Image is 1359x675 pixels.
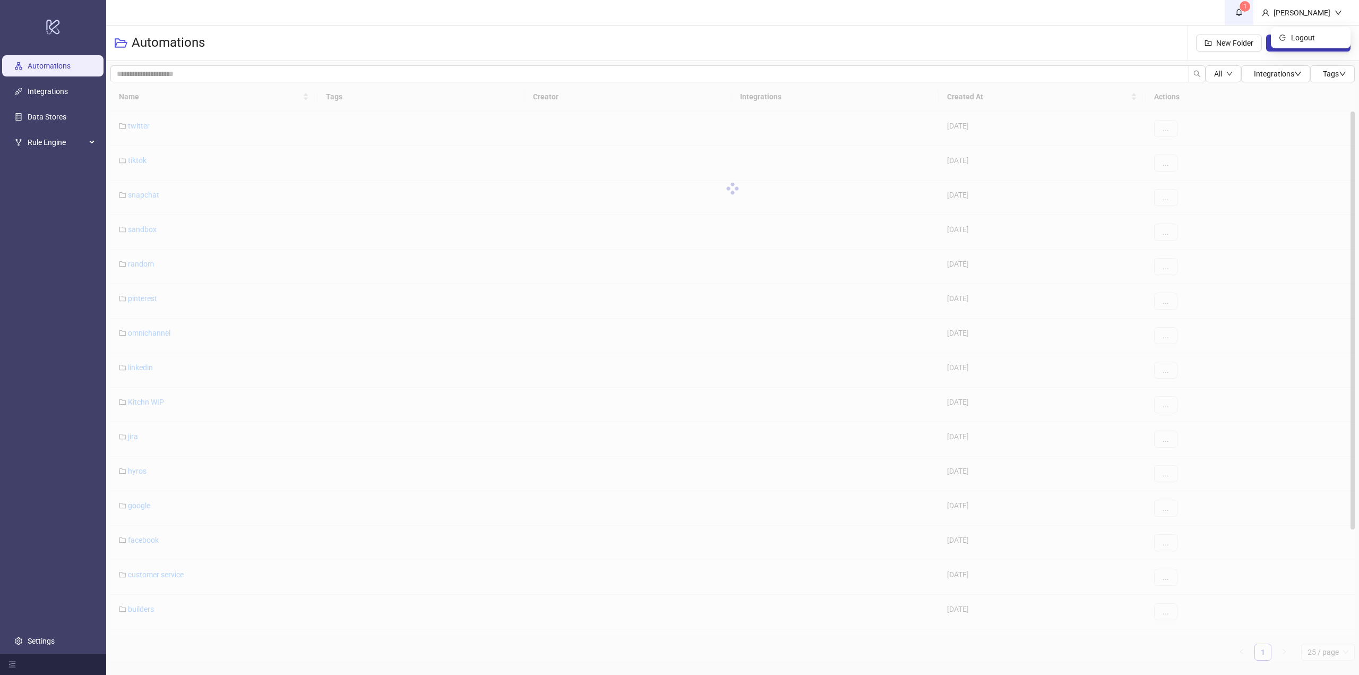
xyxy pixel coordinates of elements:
[132,35,205,52] h3: Automations
[1206,65,1241,82] button: Alldown
[1196,35,1262,52] button: New Folder
[1310,65,1355,82] button: Tagsdown
[28,62,71,70] a: Automations
[15,139,22,146] span: fork
[28,132,86,153] span: Rule Engine
[1266,35,1351,52] button: New Automation
[1226,71,1233,77] span: down
[1193,70,1201,78] span: search
[1254,70,1302,78] span: Integrations
[28,87,68,96] a: Integrations
[1240,1,1250,12] sup: 1
[1214,70,1222,78] span: All
[1235,8,1243,16] span: bell
[1262,9,1269,16] span: user
[8,661,16,668] span: menu-fold
[1243,3,1247,10] span: 1
[1241,65,1310,82] button: Integrationsdown
[1339,70,1346,78] span: down
[1216,39,1253,47] span: New Folder
[115,37,127,49] span: folder-open
[1294,70,1302,78] span: down
[1205,39,1212,47] span: folder-add
[1279,35,1287,41] span: logout
[1269,7,1335,19] div: [PERSON_NAME]
[28,113,66,121] a: Data Stores
[1323,70,1346,78] span: Tags
[28,637,55,645] a: Settings
[1291,32,1342,44] span: Logout
[1335,9,1342,16] span: down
